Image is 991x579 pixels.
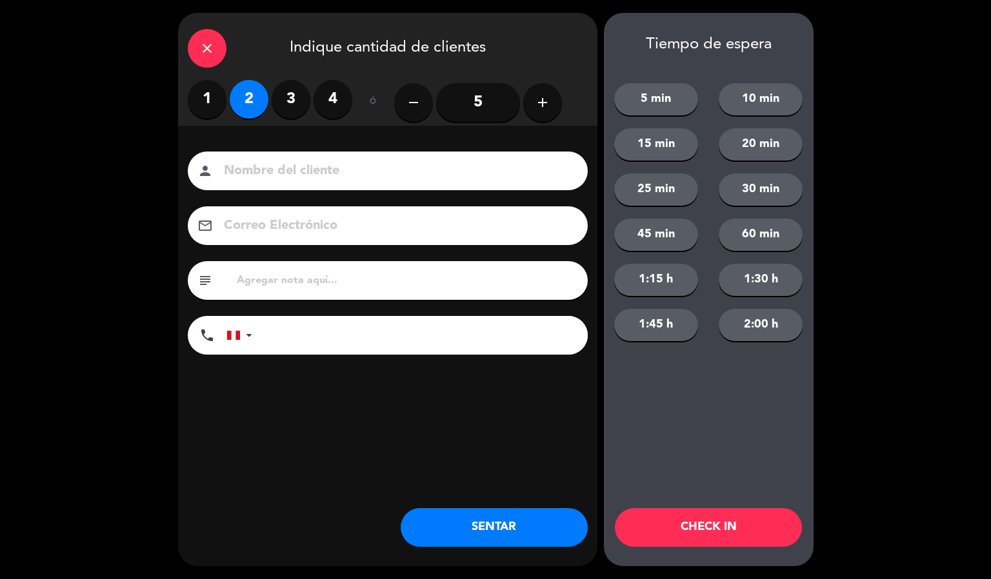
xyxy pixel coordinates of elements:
[188,80,226,119] label: 1
[614,264,698,296] button: 1:15 h
[406,95,421,110] i: remove
[614,309,698,341] button: 1:45 h
[614,83,698,115] button: 5 min
[523,83,562,122] button: add
[719,173,803,206] button: 30 min
[227,317,257,354] div: Peru (Perú): +51
[235,271,578,289] input: Agregar nota aquí...
[719,219,803,251] button: 60 min
[352,80,394,125] div: ó
[614,219,698,251] button: 45 min
[615,508,802,547] button: CHECK IN
[401,508,588,547] button: SENTAR
[719,309,803,341] button: 2:00 h
[178,13,597,80] div: Indique cantidad de clientes
[719,264,803,296] button: 1:30 h
[230,80,268,119] label: 2
[394,83,433,122] button: remove
[223,215,571,237] input: Correo Electrónico
[272,80,310,119] label: 3
[197,218,213,233] i: email
[197,273,213,288] i: subject
[614,173,698,206] button: 25 min
[197,163,213,179] i: person
[719,83,803,115] button: 10 min
[719,128,803,161] button: 20 min
[199,41,215,56] i: close
[604,35,814,54] div: Tiempo de espera
[614,128,698,161] button: 15 min
[535,95,550,110] i: add
[314,80,352,119] label: 4
[223,160,571,182] input: Nombre del cliente
[199,328,215,343] i: phone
